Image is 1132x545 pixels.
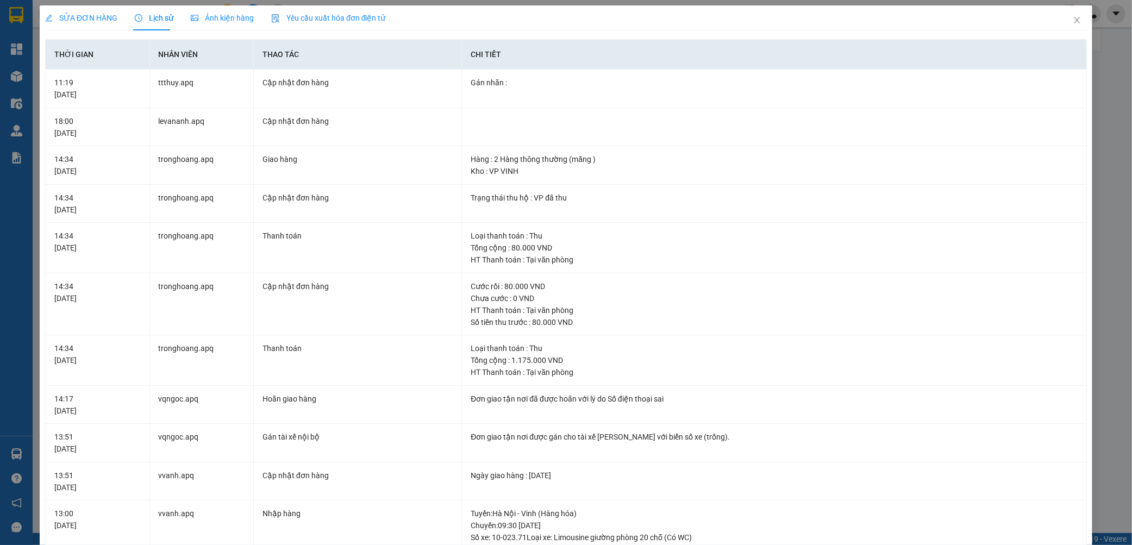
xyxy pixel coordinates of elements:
[471,280,1078,292] div: Cước rồi : 80.000 VND
[262,508,453,519] div: Nhập hàng
[262,115,453,127] div: Cập nhật đơn hàng
[54,115,141,139] div: 18:00 [DATE]
[54,153,141,177] div: 14:34 [DATE]
[471,304,1078,316] div: HT Thanh toán : Tại văn phòng
[150,335,254,386] td: tronghoang.apq
[471,316,1078,328] div: Số tiền thu trước : 80.000 VND
[150,462,254,501] td: vvanh.apq
[262,342,453,354] div: Thanh toán
[471,292,1078,304] div: Chưa cước : 0 VND
[262,280,453,292] div: Cập nhật đơn hàng
[45,14,53,22] span: edit
[262,431,453,443] div: Gán tài xế nội bộ
[54,230,141,254] div: 14:34 [DATE]
[54,431,141,455] div: 13:51 [DATE]
[54,77,141,101] div: 11:19 [DATE]
[471,254,1078,266] div: HT Thanh toán : Tại văn phòng
[471,469,1078,481] div: Ngày giao hàng : [DATE]
[471,77,1078,89] div: Gán nhãn :
[150,386,254,424] td: vqngoc.apq
[54,393,141,417] div: 14:17 [DATE]
[262,469,453,481] div: Cập nhật đơn hàng
[54,342,141,366] div: 14:34 [DATE]
[262,153,453,165] div: Giao hàng
[262,393,453,405] div: Hoãn giao hàng
[45,14,117,22] span: SỬA ĐƠN HÀNG
[54,280,141,304] div: 14:34 [DATE]
[191,14,254,22] span: Ảnh kiện hàng
[150,108,254,147] td: levananh.apq
[1062,5,1092,36] button: Close
[150,185,254,223] td: tronghoang.apq
[54,469,141,493] div: 13:51 [DATE]
[254,40,462,70] th: Thao tác
[471,342,1078,354] div: Loại thanh toán : Thu
[191,14,198,22] span: picture
[462,40,1087,70] th: Chi tiết
[471,242,1078,254] div: Tổng cộng : 80.000 VND
[135,14,173,22] span: Lịch sử
[262,230,453,242] div: Thanh toán
[471,393,1078,405] div: Đơn giao tận nơi đã được hoãn với lý do Số điện thoại sai
[471,354,1078,366] div: Tổng cộng : 1.175.000 VND
[150,223,254,273] td: tronghoang.apq
[150,424,254,462] td: vqngoc.apq
[150,273,254,336] td: tronghoang.apq
[471,366,1078,378] div: HT Thanh toán : Tại văn phòng
[46,40,150,70] th: Thời gian
[471,192,1078,204] div: Trạng thái thu hộ : VP đã thu
[54,508,141,531] div: 13:00 [DATE]
[471,508,1078,543] div: Tuyến : Hà Nội - Vinh (Hàng hóa) Chuyến: 09:30 [DATE] Số xe: 10-023.71 Loại xe: Limousine giường ...
[262,192,453,204] div: Cập nhật đơn hàng
[150,40,254,70] th: Nhân viên
[471,431,1078,443] div: Đơn giao tận nơi được gán cho tài xế [PERSON_NAME] với biển số xe (trống).
[1073,16,1081,24] span: close
[54,192,141,216] div: 14:34 [DATE]
[262,77,453,89] div: Cập nhật đơn hàng
[471,153,1078,165] div: Hàng : 2 Hàng thông thường (măng )
[471,230,1078,242] div: Loại thanh toán : Thu
[150,146,254,185] td: tronghoang.apq
[271,14,280,23] img: icon
[271,14,386,22] span: Yêu cầu xuất hóa đơn điện tử
[150,70,254,108] td: ttthuy.apq
[471,165,1078,177] div: Kho : VP VINH
[135,14,142,22] span: clock-circle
